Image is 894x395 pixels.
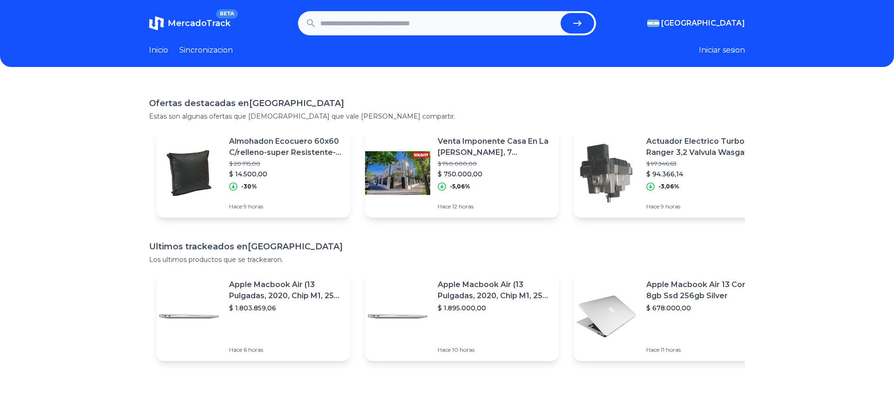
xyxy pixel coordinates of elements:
[646,303,760,313] p: $ 678.000,00
[156,141,222,206] img: Featured image
[574,128,767,218] a: Featured imageActuador Electrico Turbo Ranger 3,2 Valvula Wasgate Turbo$ 97.346,63$ 94.366,14-3,0...
[658,183,679,190] p: -3,06%
[156,284,222,349] img: Featured image
[646,203,760,210] p: Hace 9 horas
[438,279,551,301] p: Apple Macbook Air (13 Pulgadas, 2020, Chip M1, 256 Gb De Ssd, 8 Gb De Ram) - Plata
[646,169,760,179] p: $ 94.366,14
[699,45,745,56] button: Iniciar sesion
[179,45,233,56] a: Sincronizacion
[149,16,164,31] img: MercadoTrack
[646,136,760,158] p: Actuador Electrico Turbo Ranger 3,2 Valvula Wasgate Turbo
[438,303,551,313] p: $ 1.895.000,00
[216,9,238,19] span: BETA
[365,128,559,218] a: Featured imageVenta Imponente Casa En La [PERSON_NAME], 7 Ambientes De [PERSON_NAME] Y Sol. Reata...
[156,272,350,361] a: Featured imageApple Macbook Air (13 Pulgadas, 2020, Chip M1, 256 Gb De Ssd, 8 Gb De Ram) - Plata$...
[438,203,551,210] p: Hace 12 horas
[646,279,760,301] p: Apple Macbook Air 13 Core I5 8gb Ssd 256gb Silver
[229,346,343,354] p: Hace 6 horas
[229,169,343,179] p: $ 14.500,00
[241,183,257,190] p: -30%
[149,97,745,110] h1: Ofertas destacadas en [GEOGRAPHIC_DATA]
[438,346,551,354] p: Hace 10 horas
[574,141,639,206] img: Featured image
[229,303,343,313] p: $ 1.803.859,06
[365,141,430,206] img: Featured image
[168,18,230,28] span: MercadoTrack
[149,112,745,121] p: Estas son algunas ofertas que [DEMOGRAPHIC_DATA] que vale [PERSON_NAME] compartir.
[646,346,760,354] p: Hace 11 horas
[365,284,430,349] img: Featured image
[149,240,745,253] h1: Ultimos trackeados en [GEOGRAPHIC_DATA]
[574,272,767,361] a: Featured imageApple Macbook Air 13 Core I5 8gb Ssd 256gb Silver$ 678.000,00Hace 11 horas
[229,160,343,167] p: $ 20.715,00
[438,160,551,167] p: $ 790.000,00
[647,20,659,27] img: Argentina
[229,279,343,301] p: Apple Macbook Air (13 Pulgadas, 2020, Chip M1, 256 Gb De Ssd, 8 Gb De Ram) - Plata
[365,272,559,361] a: Featured imageApple Macbook Air (13 Pulgadas, 2020, Chip M1, 256 Gb De Ssd, 8 Gb De Ram) - Plata$...
[229,203,343,210] p: Hace 9 horas
[574,284,639,349] img: Featured image
[438,136,551,158] p: Venta Imponente Casa En La [PERSON_NAME], 7 Ambientes De [PERSON_NAME] Y Sol. Reatasada , Oportun...
[149,45,168,56] a: Inicio
[450,183,470,190] p: -5,06%
[661,18,745,29] span: [GEOGRAPHIC_DATA]
[438,169,551,179] p: $ 750.000,00
[149,255,745,264] p: Los ultimos productos que se trackearon.
[149,16,230,31] a: MercadoTrackBETA
[647,18,745,29] button: [GEOGRAPHIC_DATA]
[229,136,343,158] p: Almohadon Ecocuero 60x60 C/relleno-super Resistente-oferta!!
[646,160,760,167] p: $ 97.346,63
[156,128,350,218] a: Featured imageAlmohadon Ecocuero 60x60 C/relleno-super Resistente-oferta!!$ 20.715,00$ 14.500,00-...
